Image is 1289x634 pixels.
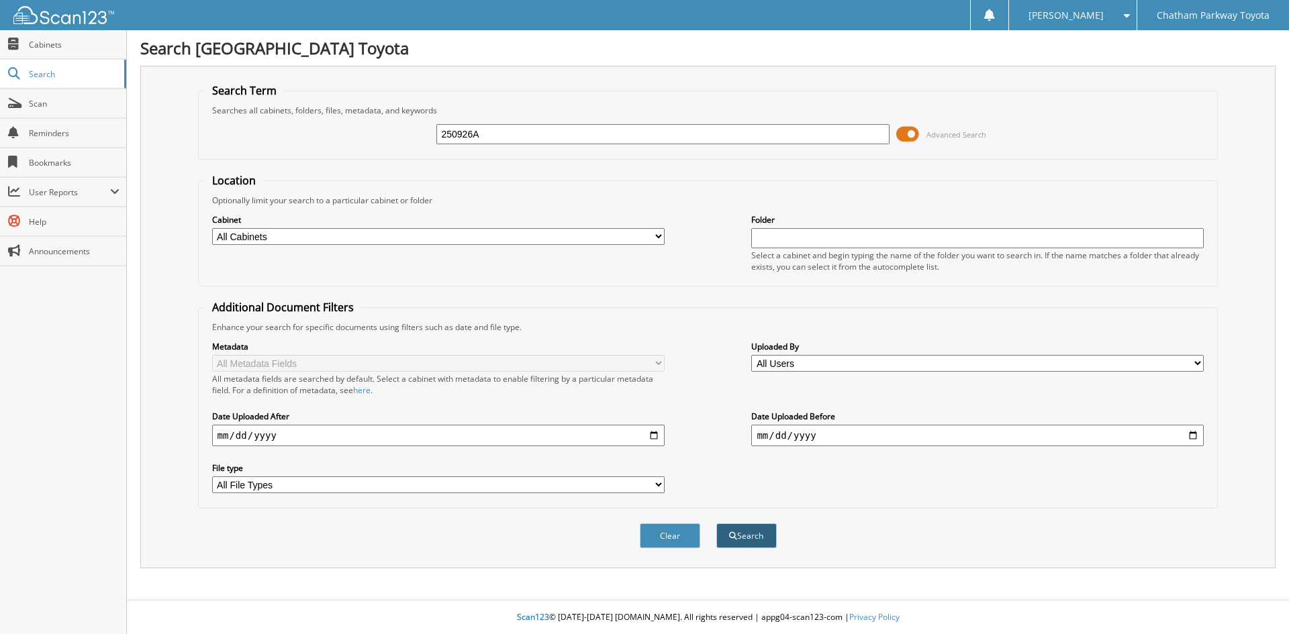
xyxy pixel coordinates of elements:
[212,462,665,474] label: File type
[751,214,1204,225] label: Folder
[517,611,549,623] span: Scan123
[640,523,700,548] button: Clear
[127,601,1289,634] div: © [DATE]-[DATE] [DOMAIN_NAME]. All rights reserved | appg04-scan123-com |
[29,68,117,80] span: Search
[1029,11,1104,19] span: [PERSON_NAME]
[205,300,361,315] legend: Additional Document Filters
[716,523,777,548] button: Search
[1222,570,1289,634] iframe: Chat Widget
[212,425,665,446] input: start
[751,411,1204,422] label: Date Uploaded Before
[212,214,665,225] label: Cabinet
[29,127,120,139] span: Reminders
[751,341,1204,352] label: Uploaded By
[29,98,120,109] span: Scan
[926,129,986,140] span: Advanced Search
[29,187,110,198] span: User Reports
[1157,11,1270,19] span: Chatham Parkway Toyota
[353,384,371,396] a: here
[212,341,665,352] label: Metadata
[205,195,1211,206] div: Optionally limit your search to a particular cabinet or folder
[29,39,120,50] span: Cabinets
[751,425,1204,446] input: end
[849,611,900,623] a: Privacy Policy
[29,246,120,257] span: Announcements
[205,83,283,98] legend: Search Term
[29,157,120,168] span: Bookmarks
[212,411,665,422] label: Date Uploaded After
[212,373,665,396] div: All metadata fields are searched by default. Select a cabinet with metadata to enable filtering b...
[751,250,1204,272] div: Select a cabinet and begin typing the name of the folder you want to search in. If the name match...
[205,321,1211,333] div: Enhance your search for specific documents using filters such as date and file type.
[205,105,1211,116] div: Searches all cabinets, folders, files, metadata, and keywords
[13,6,114,24] img: scan123-logo-white.svg
[29,216,120,227] span: Help
[140,37,1276,59] h1: Search [GEOGRAPHIC_DATA] Toyota
[205,173,262,188] legend: Location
